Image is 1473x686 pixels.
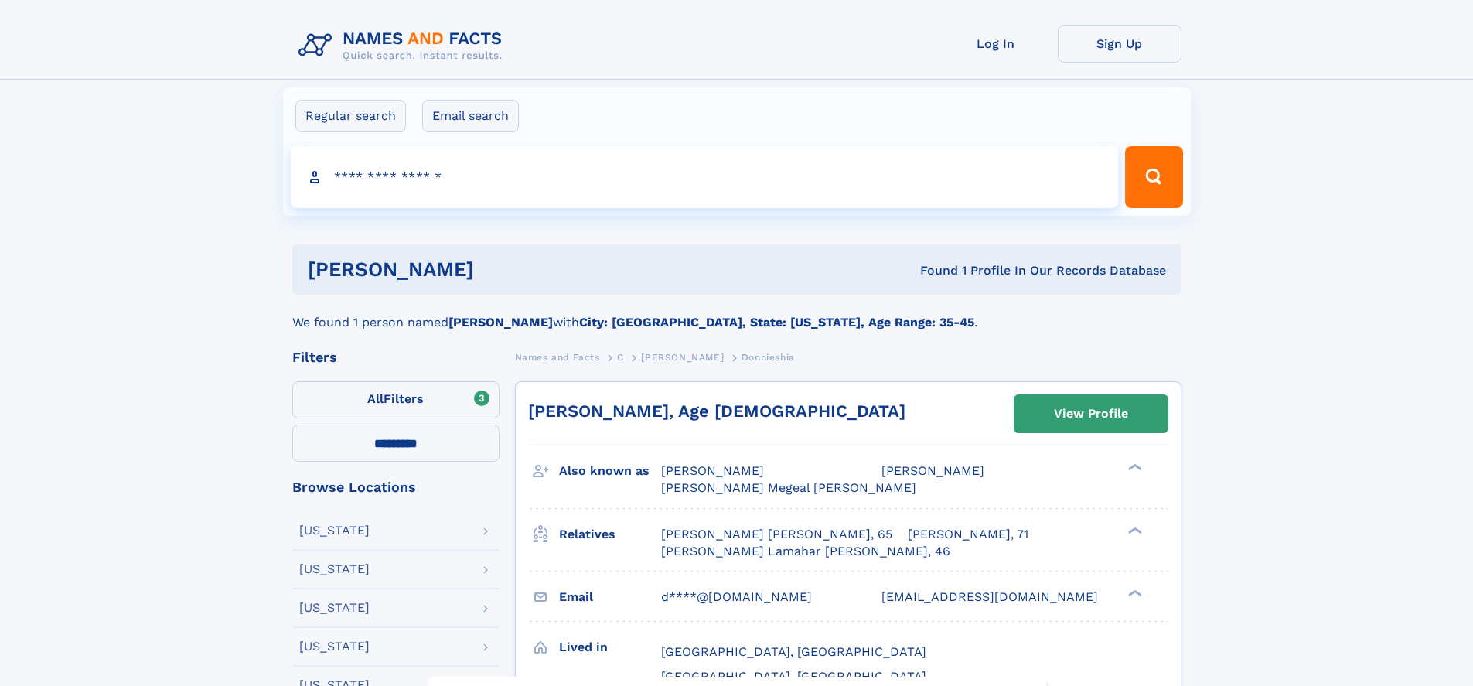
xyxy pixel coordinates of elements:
div: [US_STATE] [299,640,370,653]
label: Email search [422,100,519,132]
a: Sign Up [1058,25,1181,63]
div: View Profile [1054,396,1128,432]
div: Filters [292,350,500,364]
span: C [617,352,624,363]
img: Logo Names and Facts [292,25,515,67]
input: search input [291,146,1119,208]
span: [PERSON_NAME] [881,463,984,478]
button: Search Button [1125,146,1182,208]
h1: [PERSON_NAME] [308,260,697,279]
a: [PERSON_NAME] Lamahar [PERSON_NAME], 46 [661,543,950,560]
a: Names and Facts [515,347,600,367]
h3: Email [559,584,661,610]
div: We found 1 person named with . [292,295,1181,332]
a: C [617,347,624,367]
a: Log In [934,25,1058,63]
div: [US_STATE] [299,602,370,614]
h3: Relatives [559,521,661,548]
h3: Lived in [559,634,661,660]
a: View Profile [1014,395,1168,432]
span: [GEOGRAPHIC_DATA], [GEOGRAPHIC_DATA] [661,644,926,659]
b: City: [GEOGRAPHIC_DATA], State: [US_STATE], Age Range: 35-45 [579,315,974,329]
span: [PERSON_NAME] [641,352,724,363]
span: Donnieshia [742,352,795,363]
span: All [367,391,384,406]
span: [GEOGRAPHIC_DATA], [GEOGRAPHIC_DATA] [661,669,926,684]
span: [PERSON_NAME] Megeal [PERSON_NAME] [661,480,916,495]
div: Found 1 Profile In Our Records Database [697,262,1166,279]
span: [PERSON_NAME] [661,463,764,478]
div: ❯ [1124,525,1143,535]
div: ❯ [1124,588,1143,598]
a: [PERSON_NAME], Age [DEMOGRAPHIC_DATA] [528,401,905,421]
span: [EMAIL_ADDRESS][DOMAIN_NAME] [881,589,1098,604]
a: [PERSON_NAME] [PERSON_NAME], 65 [661,526,892,543]
div: [US_STATE] [299,524,370,537]
a: [PERSON_NAME], 71 [908,526,1028,543]
label: Regular search [295,100,406,132]
a: [PERSON_NAME] [641,347,724,367]
label: Filters [292,381,500,418]
div: [US_STATE] [299,563,370,575]
div: ❯ [1124,462,1143,473]
h3: Also known as [559,458,661,484]
b: [PERSON_NAME] [448,315,553,329]
div: Browse Locations [292,480,500,494]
